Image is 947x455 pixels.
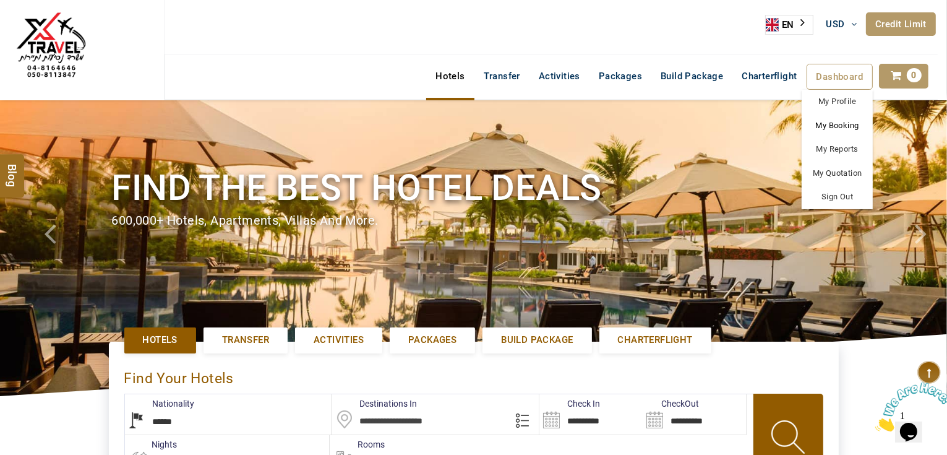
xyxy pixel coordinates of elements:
[474,64,529,89] a: Transfer
[125,397,195,410] label: Nationality
[802,137,873,162] a: My Reports
[651,64,732,89] a: Build Package
[879,64,928,89] a: 0
[426,64,474,89] a: Hotels
[124,357,823,394] div: Find Your Hotels
[589,64,651,89] a: Packages
[539,394,643,435] input: Search
[124,438,178,451] label: nights
[222,334,269,347] span: Transfer
[112,212,836,230] div: 600,000+ hotels, apartments, villas and more.
[539,397,600,410] label: Check In
[802,162,873,186] a: My Quotation
[332,397,417,410] label: Destinations In
[295,327,382,353] a: Activities
[643,394,746,435] input: Search
[802,114,873,138] a: My Booking
[124,327,196,353] a: Hotels
[204,327,288,353] a: Transfer
[826,19,845,30] span: USD
[599,327,711,353] a: Charterflight
[732,64,806,89] a: Charterflight
[5,5,10,15] span: 1
[112,165,836,211] h1: Find the best hotel deals
[330,438,385,451] label: Rooms
[742,71,797,82] span: Charterflight
[765,15,813,35] aside: Language selected: English
[816,71,863,82] span: Dashboard
[501,334,573,347] span: Build Package
[802,185,873,209] a: Sign Out
[766,15,813,34] a: EN
[5,5,82,54] img: Chat attention grabber
[643,397,699,410] label: CheckOut
[802,90,873,114] a: My Profile
[9,6,93,89] img: The Royal Line Holidays
[4,163,20,174] span: Blog
[390,327,475,353] a: Packages
[907,68,922,82] span: 0
[314,334,364,347] span: Activities
[143,334,178,347] span: Hotels
[408,334,456,347] span: Packages
[866,12,936,36] a: Credit Limit
[482,327,591,353] a: Build Package
[870,378,947,436] iframe: chat widget
[618,334,693,347] span: Charterflight
[765,15,813,35] div: Language
[529,64,589,89] a: Activities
